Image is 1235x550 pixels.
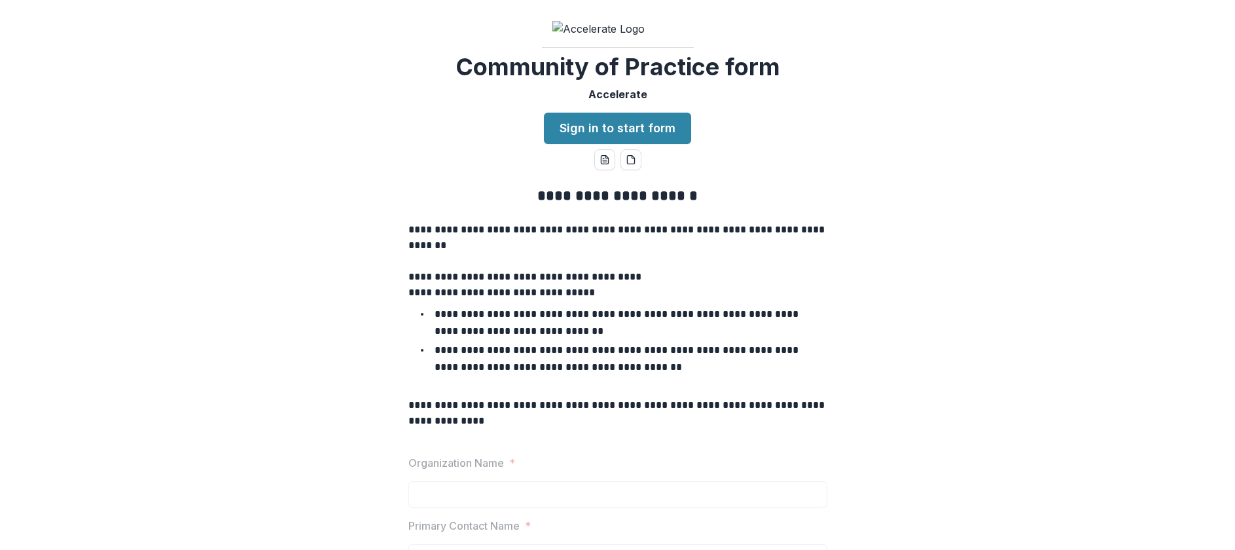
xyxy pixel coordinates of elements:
button: pdf-download [620,149,641,170]
p: Primary Contact Name [408,518,520,534]
img: Accelerate Logo [552,21,683,37]
button: word-download [594,149,615,170]
h2: Community of Practice form [456,53,780,81]
p: Organization Name [408,455,504,471]
p: Accelerate [588,86,647,102]
a: Sign in to start form [544,113,691,144]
